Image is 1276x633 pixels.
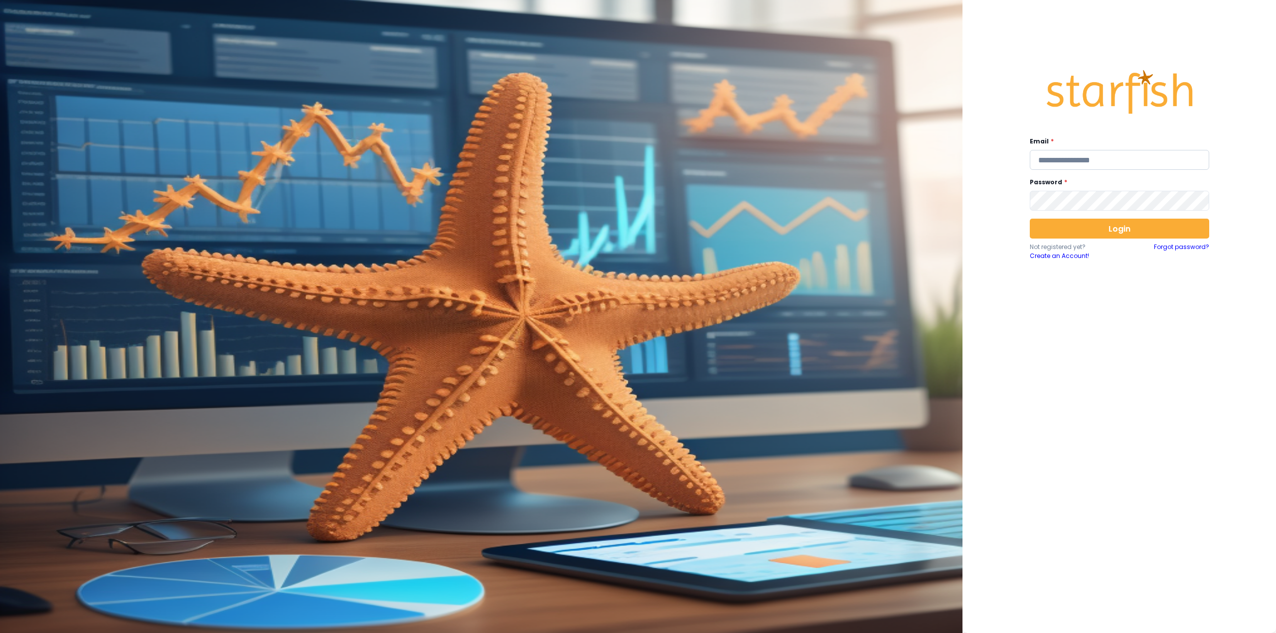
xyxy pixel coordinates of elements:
[1030,219,1209,239] button: Login
[1045,61,1194,124] img: Logo.42cb71d561138c82c4ab.png
[1030,178,1203,187] label: Password
[1030,137,1203,146] label: Email
[1154,243,1209,260] a: Forgot password?
[1030,243,1119,252] p: Not registered yet?
[1030,252,1119,260] a: Create an Account!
